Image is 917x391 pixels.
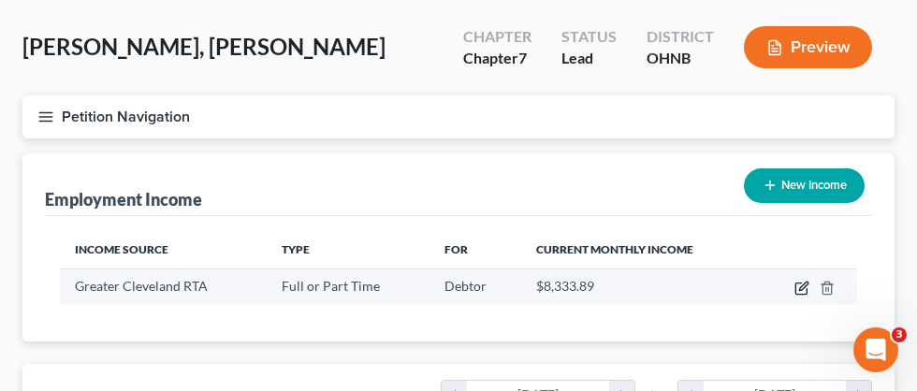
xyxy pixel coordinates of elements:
span: 3 [892,327,907,342]
span: 7 [518,49,527,66]
div: Chapter [463,26,531,48]
iframe: Intercom live chat [853,327,898,372]
span: [PERSON_NAME], [PERSON_NAME] [22,33,386,60]
span: Full or Part Time [282,278,380,294]
button: Preview [744,26,872,68]
div: Lead [561,48,617,69]
div: Status [561,26,617,48]
div: Employment Income [45,188,202,210]
div: Chapter [463,48,531,69]
button: New Income [744,168,865,203]
span: Debtor [444,278,487,294]
span: For [444,242,468,256]
span: Greater Cleveland RTA [75,278,208,294]
div: District [647,26,714,48]
span: Income Source [75,242,168,256]
div: OHNB [647,48,714,69]
span: Current Monthly Income [536,242,693,256]
span: Type [282,242,310,256]
span: $8,333.89 [536,278,594,294]
button: Petition Navigation [22,95,895,138]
